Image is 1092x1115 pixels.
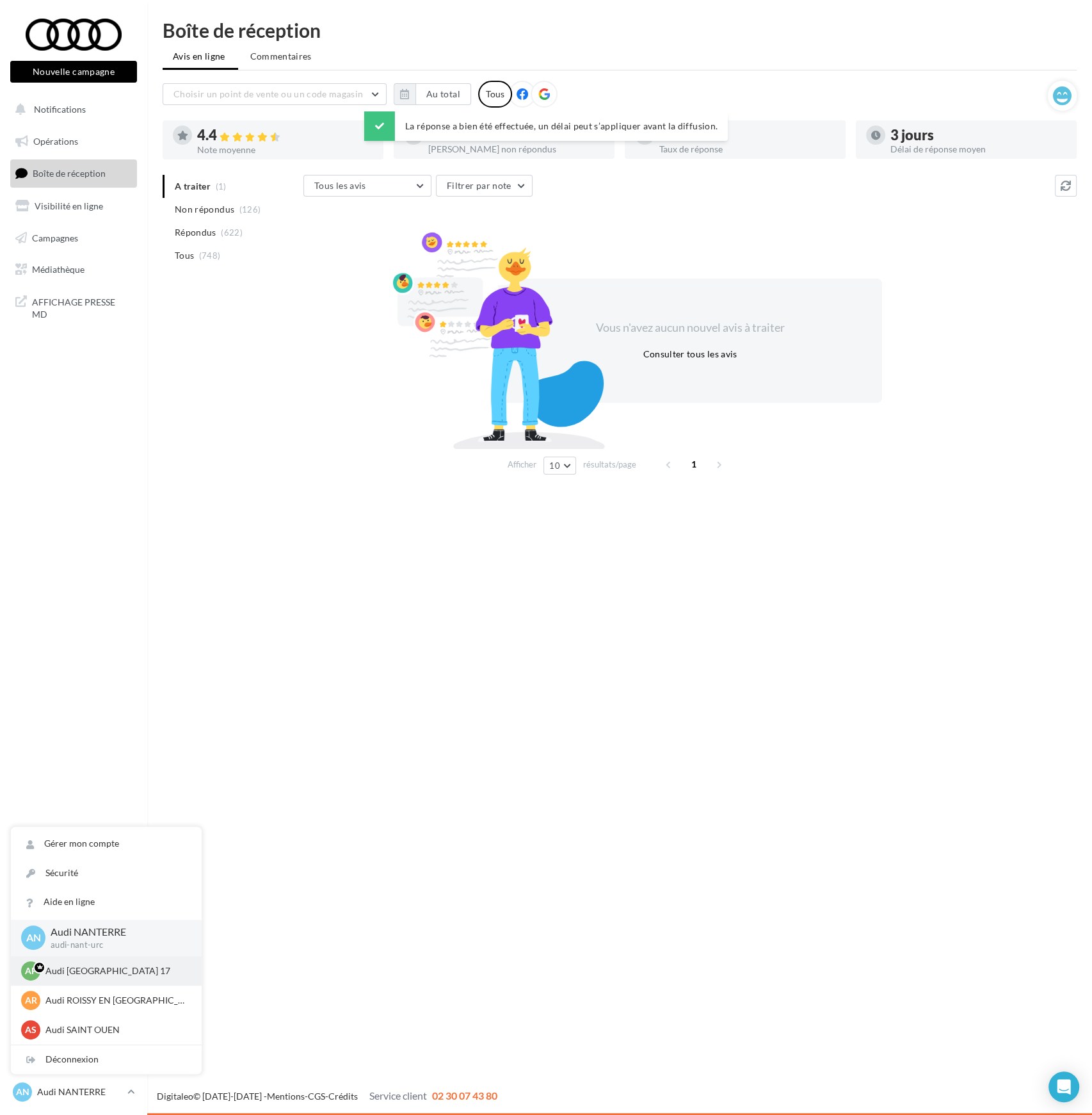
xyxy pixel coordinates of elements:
span: (622) [221,227,243,238]
button: Au total [394,83,471,105]
div: 83 % [659,128,835,142]
a: Visibilité en ligne [8,193,140,220]
a: Gérer mon compte [11,829,202,858]
span: Médiathèque [32,264,84,275]
span: 10 [549,460,560,471]
a: Aide en ligne [11,888,202,916]
div: 3 jours [890,128,1066,142]
span: AS [25,1023,36,1036]
span: Non répondus [175,203,234,216]
div: Vous n'avez aucun nouvel avis à traiter [580,320,800,336]
div: Taux de réponse [659,145,835,154]
span: AFFICHAGE PRESSE MD [32,293,132,321]
span: © [DATE]-[DATE] - - - [157,1091,497,1102]
p: Audi SAINT OUEN [45,1023,186,1036]
div: Déconnexion [11,1045,202,1074]
div: Note moyenne [197,145,373,154]
div: Délai de réponse moyen [890,145,1066,154]
button: Choisir un point de vente ou un code magasin [163,83,387,105]
div: Open Intercom Messenger [1048,1071,1079,1102]
a: Sécurité [11,859,202,888]
p: Audi ROISSY EN [GEOGRAPHIC_DATA] [45,994,186,1007]
div: Tous [478,81,512,108]
a: Crédits [328,1091,358,1102]
span: AP [25,964,37,977]
p: audi-nant-urc [51,940,181,951]
button: Consulter tous les avis [638,346,742,362]
span: 02 30 07 43 80 [432,1089,497,1102]
span: AN [26,931,41,945]
span: Boîte de réception [33,168,106,179]
a: Mentions [267,1091,305,1102]
button: Notifications [8,96,134,123]
button: Nouvelle campagne [10,61,137,83]
span: Afficher [508,459,536,471]
span: AN [16,1086,29,1098]
a: Digitaleo [157,1091,193,1102]
p: Audi [GEOGRAPHIC_DATA] 17 [45,964,186,977]
p: Audi NANTERRE [51,925,181,940]
a: Médiathèque [8,256,140,283]
button: Tous les avis [303,175,431,197]
p: Audi NANTERRE [37,1086,122,1098]
a: Boîte de réception [8,159,140,187]
div: La réponse a bien été effectuée, un délai peut s’appliquer avant la diffusion. [364,111,728,141]
a: Opérations [8,128,140,155]
span: 1 [684,454,704,475]
div: Boîte de réception [163,20,1077,40]
a: Campagnes [8,225,140,252]
span: résultats/page [583,459,636,471]
span: Répondus [175,226,216,239]
a: AN Audi NANTERRE [10,1080,137,1104]
span: Notifications [34,104,86,115]
span: (748) [199,250,221,261]
span: Tous les avis [314,180,366,191]
span: (126) [239,204,261,215]
span: Tous [175,249,194,262]
div: 4.4 [197,128,373,143]
span: Choisir un point de vente ou un code magasin [173,88,363,99]
span: Campagnes [32,232,78,243]
span: Service client [369,1089,427,1102]
a: AFFICHAGE PRESSE MD [8,288,140,326]
a: CGS [308,1091,325,1102]
button: Au total [415,83,471,105]
span: Opérations [33,136,78,147]
span: AR [25,994,37,1007]
span: Visibilité en ligne [35,200,103,211]
button: Filtrer par note [436,175,533,197]
button: 10 [543,457,576,475]
span: Commentaires [250,50,312,63]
